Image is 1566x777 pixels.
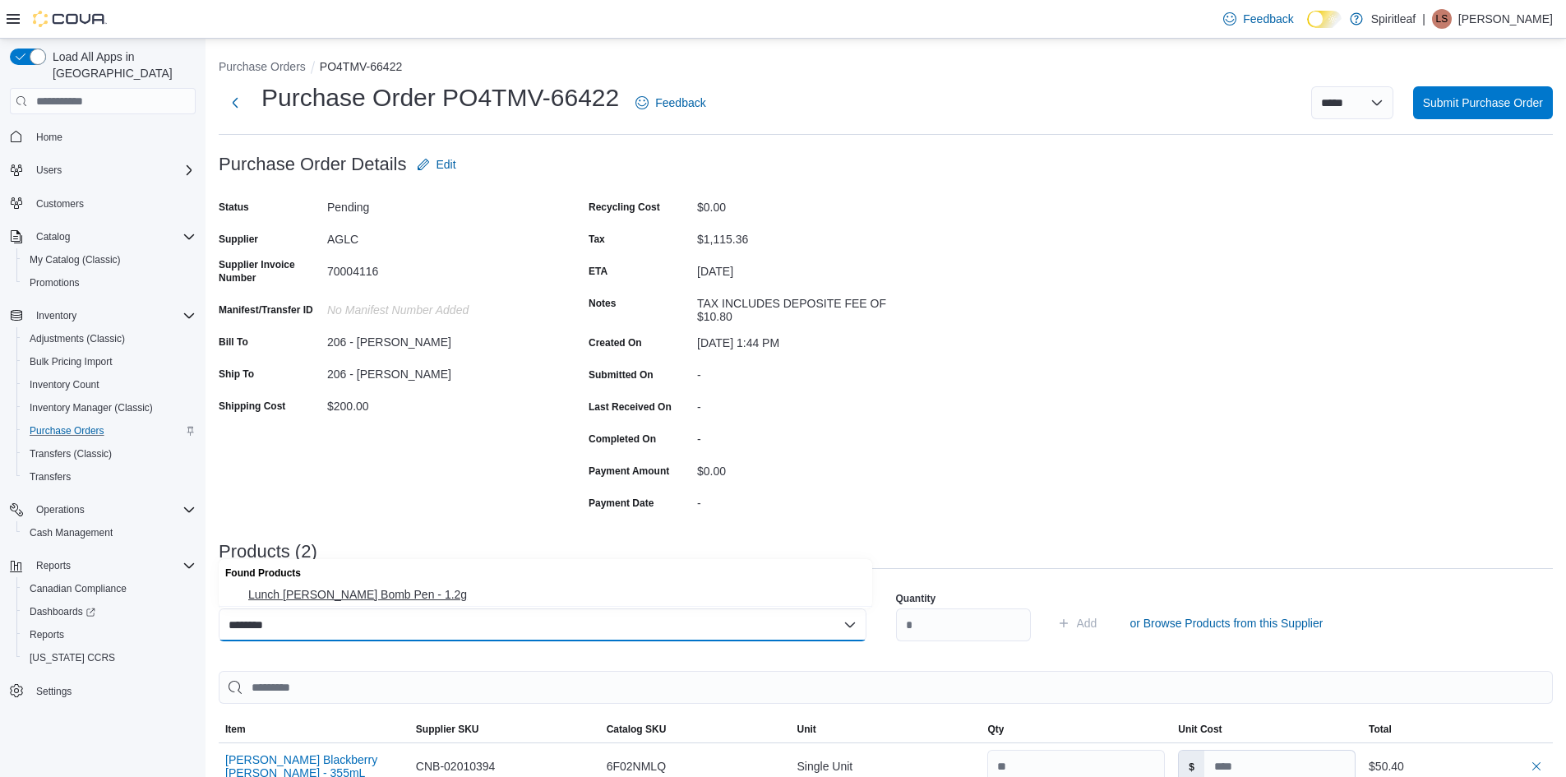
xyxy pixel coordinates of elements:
div: Found Products [219,559,872,583]
button: Purchase Orders [219,60,306,73]
span: Users [36,164,62,177]
span: My Catalog (Classic) [23,250,196,270]
button: Home [3,124,202,148]
button: Operations [30,500,91,520]
span: Bulk Pricing Import [23,352,196,372]
label: Supplier Invoice Number [219,258,321,284]
button: PO4TMV-66422 [320,60,402,73]
span: Load All Apps in [GEOGRAPHIC_DATA] [46,49,196,81]
input: Dark Mode [1307,11,1342,28]
span: Inventory Count [30,378,99,391]
nav: An example of EuiBreadcrumbs [219,58,1553,78]
button: Total [1362,716,1553,742]
button: Bulk Pricing Import [16,350,202,373]
span: 6F02NMLQ [607,756,666,776]
label: Payment Date [589,497,654,510]
button: Unit [791,716,982,742]
span: Feedback [655,95,705,111]
span: Promotions [23,273,196,293]
div: TAX INCLUDES DEPOSITE FEE OF $10.80 [697,290,917,323]
span: Transfers [30,470,71,483]
div: - [697,394,917,414]
div: - [697,426,917,446]
span: Supplier SKU [416,723,479,736]
a: Promotions [23,273,86,293]
span: Cash Management [30,526,113,539]
span: Users [30,160,196,180]
span: Transfers [23,467,196,487]
span: CNB-02010394 [416,756,496,776]
span: Unit [797,723,816,736]
span: Reports [30,628,64,641]
a: Dashboards [16,600,202,623]
label: Recycling Cost [589,201,660,214]
span: Dark Mode [1307,28,1308,29]
button: Promotions [16,271,202,294]
span: Feedback [1243,11,1293,27]
a: Bulk Pricing Import [23,352,119,372]
span: Total [1369,723,1392,736]
a: Purchase Orders [23,421,111,441]
button: Add [1051,607,1104,640]
button: Reports [3,554,202,577]
label: Ship To [219,368,254,381]
button: Purchase Orders [16,419,202,442]
span: Home [30,126,196,146]
div: [DATE] 1:44 PM [697,330,917,349]
span: Operations [36,503,85,516]
button: Next [219,86,252,119]
a: Inventory Manager (Classic) [23,398,159,418]
span: Item [225,723,246,736]
span: Purchase Orders [23,421,196,441]
h3: Purchase Order Details [219,155,407,174]
button: Reports [30,556,77,576]
span: Dashboards [30,605,95,618]
span: Promotions [30,276,80,289]
div: AGLC [327,226,547,246]
label: Supplier [219,233,258,246]
span: Transfers (Classic) [30,447,112,460]
label: Created On [589,336,642,349]
button: [US_STATE] CCRS [16,646,202,669]
a: Reports [23,625,71,645]
button: Catalog [30,227,76,247]
a: Feedback [629,86,712,119]
button: Users [3,159,202,182]
img: Cova [33,11,107,27]
span: Transfers (Classic) [23,444,196,464]
a: Inventory Count [23,375,106,395]
button: Customers [3,192,202,215]
span: My Catalog (Classic) [30,253,121,266]
div: - [697,490,917,510]
label: Status [219,201,249,214]
div: $200.00 [327,393,547,413]
span: Customers [36,197,84,210]
a: Home [30,127,69,147]
a: Feedback [1217,2,1300,35]
a: Cash Management [23,523,119,543]
label: Tax [589,233,605,246]
button: Canadian Compliance [16,577,202,600]
div: Choose from the following options [219,559,872,607]
span: Inventory Manager (Classic) [23,398,196,418]
button: Inventory Manager (Classic) [16,396,202,419]
div: $0.00 [697,458,917,478]
button: or Browse Products from this Supplier [1123,607,1329,640]
span: Adjustments (Classic) [30,332,125,345]
button: Catalog [3,225,202,248]
span: Inventory Manager (Classic) [30,401,153,414]
span: Reports [36,559,71,572]
button: Supplier SKU [409,716,600,742]
button: My Catalog (Classic) [16,248,202,271]
label: Payment Amount [589,465,669,478]
span: Add [1077,615,1097,631]
span: Canadian Compliance [30,582,127,595]
span: Qty [987,723,1004,736]
label: Last Received On [589,400,672,414]
a: Dashboards [23,602,102,622]
a: Adjustments (Classic) [23,329,132,349]
p: Spiritleaf [1371,9,1416,29]
div: 70004116 [327,258,547,278]
label: Submitted On [589,368,654,382]
span: Submit Purchase Order [1423,95,1543,111]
